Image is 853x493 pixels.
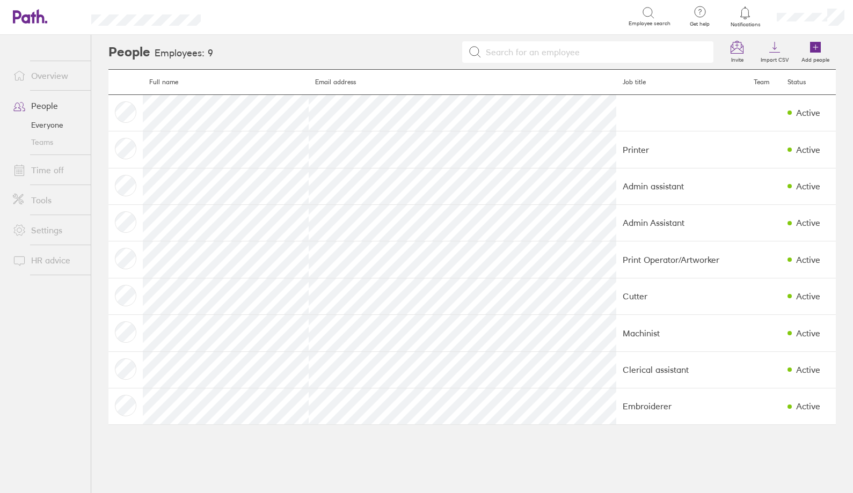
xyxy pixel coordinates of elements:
div: Active [796,401,820,411]
td: Machinist [616,315,747,351]
a: HR advice [4,249,91,271]
td: Admin Assistant [616,204,747,241]
td: Clerical assistant [616,351,747,388]
a: Add people [795,35,836,69]
div: Active [796,365,820,374]
th: Status [781,70,836,95]
h3: Employees: 9 [155,48,213,59]
a: Overview [4,65,91,86]
th: Full name [143,70,309,95]
div: Active [796,328,820,338]
span: Get help [682,21,717,27]
td: Print Operator/Artworker [616,241,747,278]
span: Notifications [728,21,763,28]
div: Active [796,291,820,301]
label: Import CSV [754,54,795,63]
a: Time off [4,159,91,181]
a: Everyone [4,116,91,134]
a: Teams [4,134,91,151]
a: Settings [4,219,91,241]
th: Job title [616,70,747,95]
label: Add people [795,54,836,63]
input: Search for an employee [482,42,707,62]
h2: People [108,35,150,69]
span: Employee search [629,20,670,27]
label: Invite [725,54,750,63]
td: Admin assistant [616,168,747,204]
div: Search [230,11,257,21]
a: People [4,95,91,116]
td: Embroiderer [616,388,747,424]
th: Email address [309,70,616,95]
a: Notifications [728,5,763,28]
div: Active [796,108,820,117]
a: Tools [4,189,91,211]
div: Active [796,145,820,154]
div: Active [796,181,820,191]
a: Import CSV [754,35,795,69]
td: Cutter [616,278,747,314]
th: Team [747,70,781,95]
div: Active [796,255,820,264]
div: Active [796,218,820,227]
td: Printer [616,131,747,168]
a: Invite [720,35,754,69]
